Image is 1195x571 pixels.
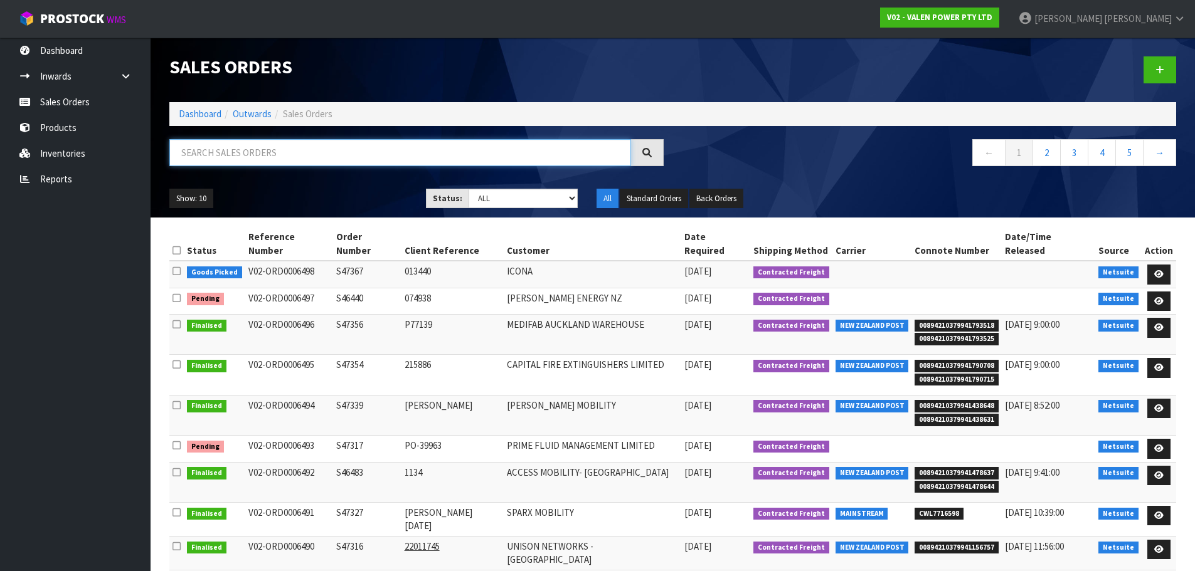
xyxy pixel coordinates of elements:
[1104,13,1172,24] span: [PERSON_NAME]
[915,400,999,412] span: 00894210379941438648
[187,266,242,279] span: Goods Picked
[832,227,912,261] th: Carrier
[187,441,224,453] span: Pending
[504,395,681,435] td: [PERSON_NAME] MOBILITY
[681,227,750,261] th: Date Required
[333,436,401,463] td: S47317
[333,395,401,435] td: S47339
[753,360,829,372] span: Contracted Freight
[187,320,226,332] span: Finalised
[1005,139,1033,166] a: 1
[504,536,681,570] td: UNISON NETWORKS - [GEOGRAPHIC_DATA]
[620,189,688,209] button: Standard Orders
[1002,227,1096,261] th: Date/Time Released
[245,355,334,395] td: V02-ORD0006495
[915,320,999,332] span: 00894210379941793518
[245,436,334,463] td: V02-ORD0006493
[1143,139,1176,166] a: →
[836,400,909,412] span: NEW ZEALAND POST
[333,536,401,570] td: S47316
[1098,266,1139,279] span: Netsuite
[1060,139,1088,166] a: 3
[915,508,964,520] span: CWL7716598
[915,360,999,372] span: 00894210379941790708
[401,227,504,261] th: Client Reference
[1095,227,1142,261] th: Source
[504,261,681,288] td: ICONA
[682,139,1177,170] nav: Page navigation
[915,333,999,345] span: 00894210379941793525
[1005,359,1060,370] span: [DATE] 9:00:00
[684,439,711,451] span: [DATE]
[245,288,334,315] td: V02-ORD0006497
[333,261,401,288] td: S47367
[504,502,681,536] td: SPARX MOBILITY
[689,189,743,209] button: Back Orders
[1098,467,1139,479] span: Netsuite
[233,108,272,120] a: Outwards
[1115,139,1144,166] a: 5
[245,462,334,502] td: V02-ORD0006492
[684,359,711,370] span: [DATE]
[333,462,401,502] td: S46483
[169,139,631,166] input: Search sales orders
[405,540,440,552] tcxspan: Call 22011745 via 3CX
[836,467,909,479] span: NEW ZEALAND POST
[753,542,829,554] span: Contracted Freight
[245,536,334,570] td: V02-ORD0006490
[401,315,504,355] td: P77139
[504,355,681,395] td: CAPITAL FIRE EXTINGUISHERS LIMITED
[915,542,999,554] span: 00894210379941156757
[915,481,999,493] span: 00894210379941478644
[911,227,1002,261] th: Connote Number
[19,11,35,26] img: cube-alt.png
[915,374,999,386] span: 00894210379941790715
[187,542,226,554] span: Finalised
[684,506,711,518] span: [DATE]
[504,288,681,315] td: [PERSON_NAME] ENERGY NZ
[1098,508,1139,520] span: Netsuite
[684,265,711,277] span: [DATE]
[887,12,992,23] strong: V02 - VALEN POWER PTY LTD
[187,467,226,479] span: Finalised
[401,462,504,502] td: 1134
[333,227,401,261] th: Order Number
[753,266,829,279] span: Contracted Freight
[972,139,1006,166] a: ←
[597,189,619,209] button: All
[753,508,829,520] span: Contracted Freight
[753,441,829,453] span: Contracted Freight
[245,395,334,435] td: V02-ORD0006494
[504,227,681,261] th: Customer
[684,540,711,552] span: [DATE]
[684,292,711,304] span: [DATE]
[401,288,504,315] td: 074938
[40,11,104,27] span: ProStock
[333,355,401,395] td: S47354
[333,315,401,355] td: S47356
[684,466,711,478] span: [DATE]
[836,360,909,372] span: NEW ZEALAND POST
[750,227,832,261] th: Shipping Method
[915,414,999,426] span: 00894210379941438631
[401,261,504,288] td: 013440
[433,193,462,204] strong: Status:
[1034,13,1102,24] span: [PERSON_NAME]
[1005,540,1064,552] span: [DATE] 11:56:00
[401,436,504,463] td: PO-39963
[1005,506,1064,518] span: [DATE] 10:39:00
[1098,293,1139,305] span: Netsuite
[1142,227,1176,261] th: Action
[187,293,224,305] span: Pending
[187,400,226,412] span: Finalised
[684,399,711,411] span: [DATE]
[245,315,334,355] td: V02-ORD0006496
[169,56,664,77] h1: Sales Orders
[1005,466,1060,478] span: [DATE] 9:41:00
[245,261,334,288] td: V02-ORD0006498
[753,293,829,305] span: Contracted Freight
[184,227,245,261] th: Status
[504,462,681,502] td: ACCESS MOBILITY- [GEOGRAPHIC_DATA]
[401,355,504,395] td: 215886
[753,320,829,332] span: Contracted Freight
